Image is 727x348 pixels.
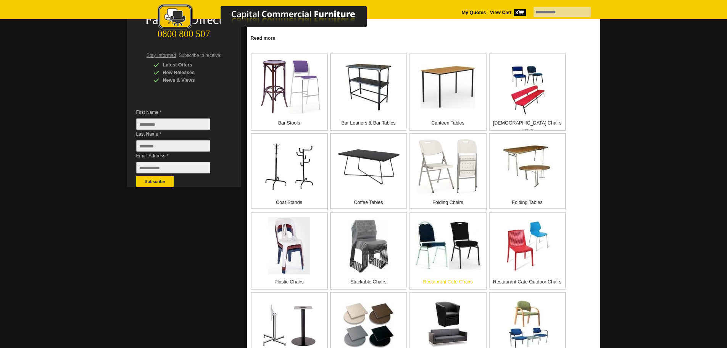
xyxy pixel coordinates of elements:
[415,220,481,272] img: Restaurant Cafe Chairs
[251,199,327,206] p: Coat Stands
[514,9,526,16] span: 8
[330,212,407,290] a: Stackable Chairs Stackable Chairs
[347,218,390,273] img: Stackable Chairs
[258,60,321,114] img: Bar Stools
[331,119,406,127] p: Bar Leaners & Bar Tables
[421,65,475,108] img: Canteen Tables
[127,25,241,39] div: 0800 800 507
[251,212,328,290] a: Plastic Chairs Plastic Chairs
[251,53,328,131] a: Bar Stools Bar Stools
[330,133,407,210] a: Coffee Tables Coffee Tables
[262,303,316,347] img: Restaurant Cafe Table Bases
[489,212,566,290] a: Restaurant Cafe Outdoor Chairs Restaurant Cafe Outdoor Chairs
[330,53,407,131] a: Bar Leaners & Bar Tables Bar Leaners & Bar Tables
[410,119,486,127] p: Canteen Tables
[136,118,210,130] input: First Name *
[136,130,222,138] span: Last Name *
[179,53,221,58] span: Subscribe to receive:
[136,152,222,160] span: Email Address *
[337,147,400,185] img: Coffee Tables
[490,199,565,206] p: Folding Tables
[153,69,226,76] div: New Releases
[251,278,327,286] p: Plastic Chairs
[136,162,210,173] input: Email Address *
[409,133,487,210] a: Folding Chairs Folding Chairs
[409,53,487,131] a: Canteen Tables Canteen Tables
[409,212,487,290] a: Restaurant Cafe Chairs Restaurant Cafe Chairs
[137,4,404,32] img: Capital Commercial Furniture Logo
[136,140,210,152] input: Last Name *
[490,10,526,15] strong: View Cart
[251,119,327,127] p: Bar Stools
[410,199,486,206] p: Folding Chairs
[251,133,328,210] a: Coat Stands Coat Stands
[136,176,174,187] button: Subscribe
[490,278,565,286] p: Restaurant Cafe Outdoor Chairs
[127,15,241,25] div: Factory Direct
[489,133,566,210] a: Folding Tables Folding Tables
[331,199,406,206] p: Coffee Tables
[489,53,566,131] a: Church Chairs Pews [DEMOGRAPHIC_DATA] Chairs Pews
[153,76,226,84] div: News & Views
[153,61,226,69] div: Latest Offers
[136,108,222,116] span: First Name *
[488,10,526,15] a: View Cart8
[331,278,406,286] p: Stackable Chairs
[247,32,600,42] a: Click to read more
[504,220,550,272] img: Restaurant Cafe Outdoor Chairs
[503,142,552,191] img: Folding Tables
[264,142,314,190] img: Coat Stands
[345,62,393,112] img: Bar Leaners & Bar Tables
[410,278,486,286] p: Restaurant Cafe Chairs
[503,66,552,115] img: Church Chairs Pews
[462,10,486,15] a: My Quotes
[147,53,176,58] span: Stay Informed
[268,217,310,274] img: Plastic Chairs
[417,139,479,194] img: Folding Chairs
[137,4,404,34] a: Capital Commercial Furniture Logo
[490,119,565,134] p: [DEMOGRAPHIC_DATA] Chairs Pews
